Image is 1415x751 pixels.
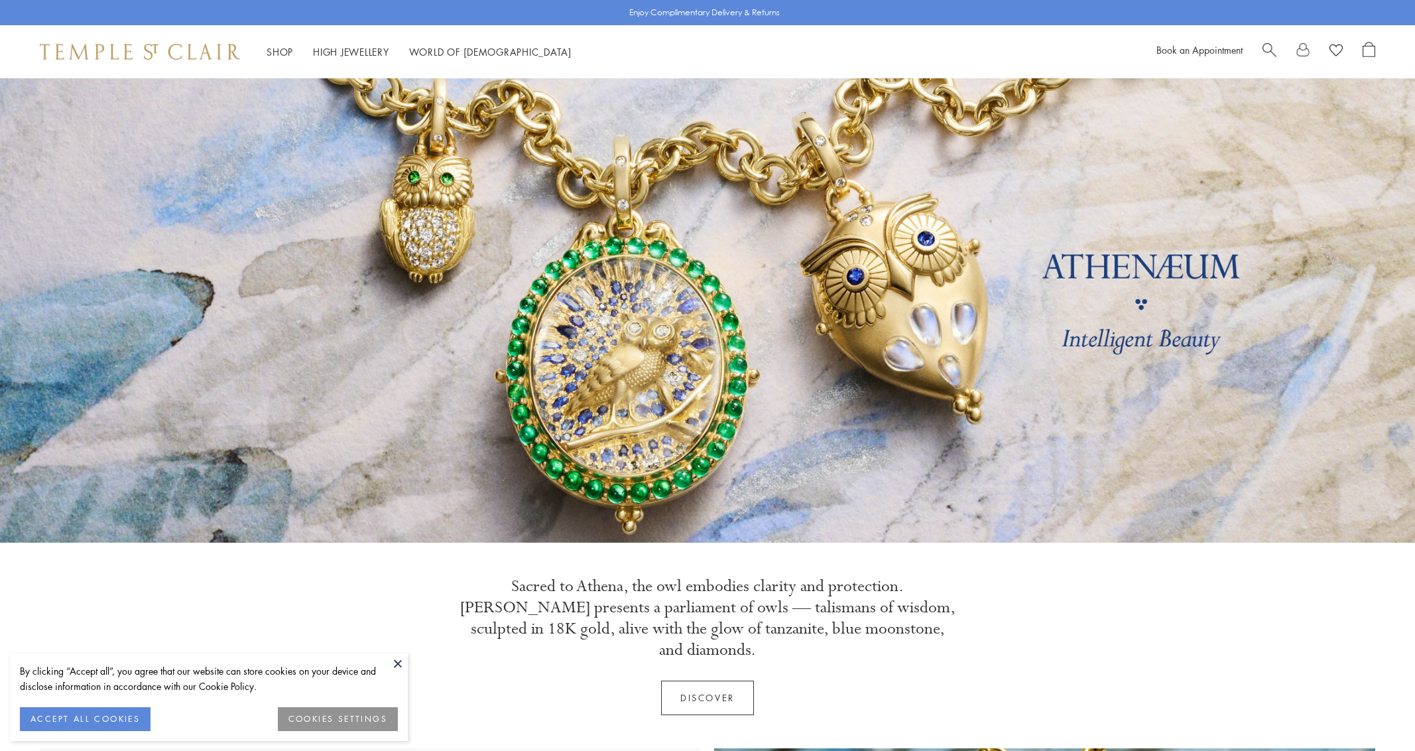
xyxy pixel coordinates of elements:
p: Enjoy Complimentary Delivery & Returns [629,6,780,19]
a: Open Shopping Bag [1363,42,1375,62]
button: COOKIES SETTINGS [278,707,398,731]
a: High JewelleryHigh Jewellery [313,45,389,58]
a: World of [DEMOGRAPHIC_DATA]World of [DEMOGRAPHIC_DATA] [409,45,572,58]
iframe: Gorgias live chat messenger [1349,689,1402,738]
a: Search [1262,42,1276,62]
p: Sacred to Athena, the owl embodies clarity and protection. [PERSON_NAME] presents a parliament of... [459,576,956,661]
nav: Main navigation [267,44,572,60]
div: By clicking “Accept all”, you agree that our website can store cookies on your device and disclos... [20,663,398,694]
img: Temple St. Clair [40,44,240,60]
a: ShopShop [267,45,293,58]
button: ACCEPT ALL COOKIES [20,707,151,731]
a: Book an Appointment [1156,43,1243,56]
a: Discover [661,681,754,715]
a: View Wishlist [1329,42,1343,62]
